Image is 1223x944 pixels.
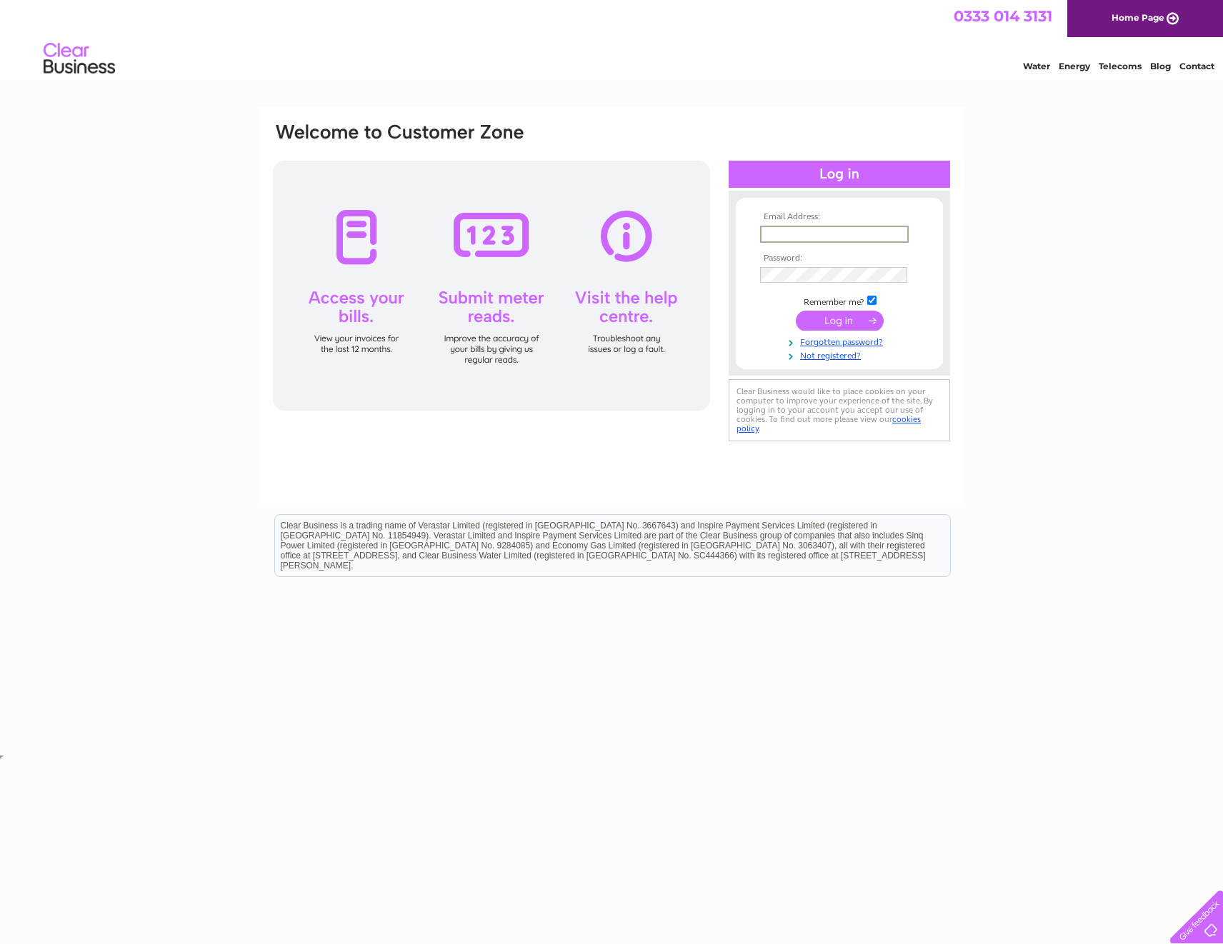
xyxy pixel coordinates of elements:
div: Clear Business is a trading name of Verastar Limited (registered in [GEOGRAPHIC_DATA] No. 3667643... [275,8,950,69]
img: logo.png [43,37,116,81]
a: Blog [1150,61,1171,71]
a: cookies policy [737,414,921,433]
input: Submit [796,311,884,331]
a: Forgotten password? [760,334,922,348]
div: Clear Business would like to place cookies on your computer to improve your experience of the sit... [729,379,950,441]
a: Contact [1179,61,1214,71]
th: Email Address: [757,212,922,222]
a: Telecoms [1099,61,1142,71]
th: Password: [757,253,922,263]
a: 0333 014 3131 [954,7,1052,25]
a: Water [1023,61,1050,71]
a: Energy [1059,61,1090,71]
a: Not registered? [760,348,922,361]
td: Remember me? [757,293,922,308]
